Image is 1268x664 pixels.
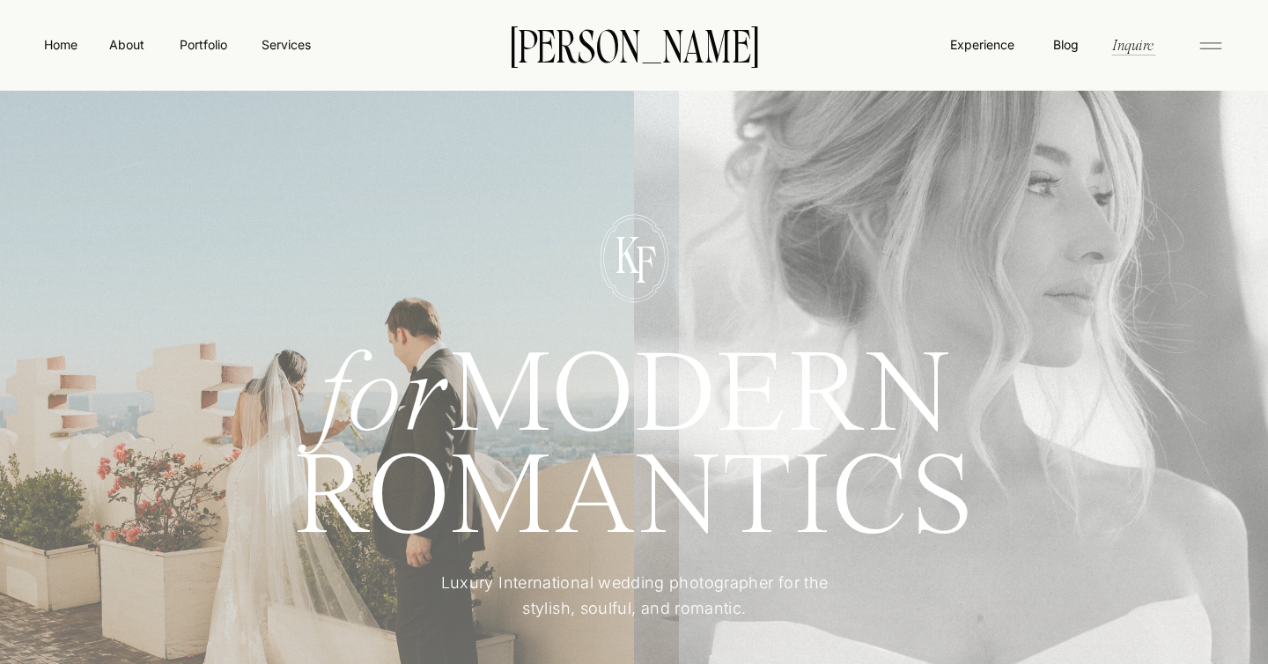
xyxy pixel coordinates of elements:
a: Blog [1049,35,1082,53]
i: for [318,342,450,457]
a: Experience [948,35,1016,54]
a: Portfolio [172,35,234,54]
p: Luxury International wedding photographer for the stylish, soulful, and romantic. [415,571,854,623]
a: About [107,35,146,53]
h1: MODERN [230,348,1039,432]
h1: ROMANTICS [230,450,1039,546]
a: [PERSON_NAME] [483,26,785,63]
a: Services [260,35,312,54]
a: Home [41,35,81,54]
a: Inquire [1110,34,1155,55]
p: F [621,240,669,284]
p: K [603,230,652,275]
